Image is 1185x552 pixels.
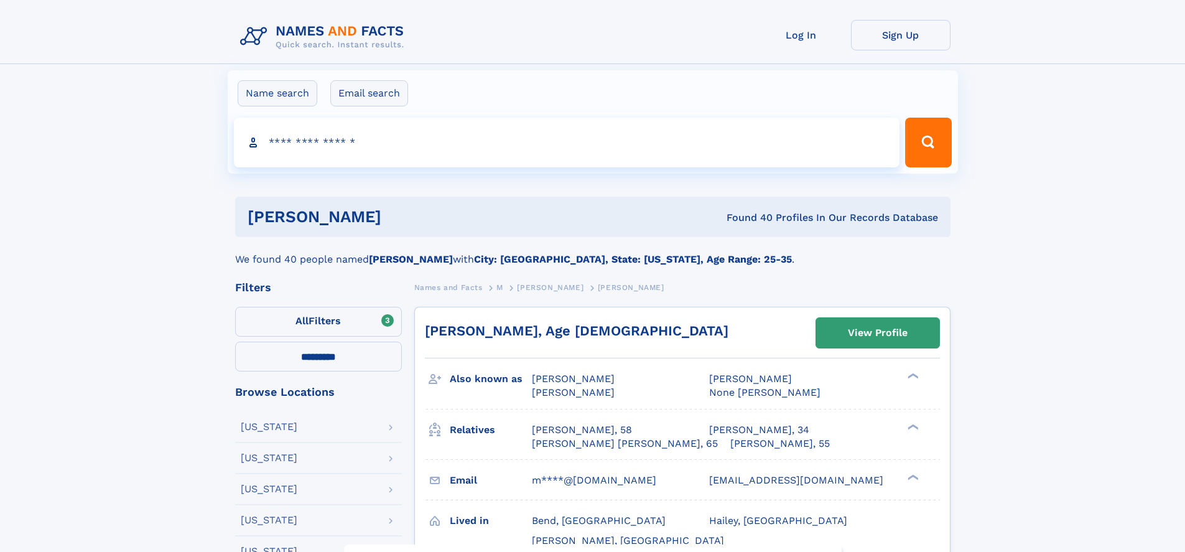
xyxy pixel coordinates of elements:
span: [EMAIL_ADDRESS][DOMAIN_NAME] [709,474,883,486]
a: [PERSON_NAME], 55 [730,437,830,451]
label: Email search [330,80,408,106]
a: [PERSON_NAME], 34 [709,423,809,437]
div: [US_STATE] [241,484,297,494]
div: [US_STATE] [241,453,297,463]
a: [PERSON_NAME], 58 [532,423,632,437]
span: All [295,315,309,327]
h1: [PERSON_NAME] [248,209,554,225]
span: [PERSON_NAME] [532,373,615,385]
a: Sign Up [851,20,950,50]
a: M [496,279,503,295]
div: ❯ [904,473,919,481]
span: Bend, [GEOGRAPHIC_DATA] [532,515,666,526]
h3: Also known as [450,368,532,390]
span: [PERSON_NAME] [598,283,664,292]
div: [US_STATE] [241,515,297,525]
span: M [496,283,503,292]
span: [PERSON_NAME] [517,283,583,292]
label: Filters [235,307,402,337]
span: [PERSON_NAME] [709,373,792,385]
div: [US_STATE] [241,422,297,432]
div: We found 40 people named with . [235,237,950,267]
div: ❯ [904,423,919,431]
a: [PERSON_NAME] [PERSON_NAME], 65 [532,437,718,451]
img: Logo Names and Facts [235,20,414,54]
div: View Profile [848,319,908,347]
a: Names and Facts [414,279,483,295]
div: Filters [235,282,402,293]
b: [PERSON_NAME] [369,253,453,265]
span: None [PERSON_NAME] [709,386,820,398]
div: ❯ [904,372,919,380]
span: [PERSON_NAME] [532,386,615,398]
div: Browse Locations [235,386,402,398]
button: Search Button [905,118,951,167]
h3: Lived in [450,510,532,531]
a: Log In [751,20,851,50]
label: Name search [238,80,317,106]
input: search input [234,118,900,167]
span: Hailey, [GEOGRAPHIC_DATA] [709,515,847,526]
a: [PERSON_NAME] [517,279,583,295]
a: [PERSON_NAME], Age [DEMOGRAPHIC_DATA] [425,323,728,339]
h3: Relatives [450,419,532,441]
b: City: [GEOGRAPHIC_DATA], State: [US_STATE], Age Range: 25-35 [474,253,792,265]
span: [PERSON_NAME], [GEOGRAPHIC_DATA] [532,535,724,546]
div: Found 40 Profiles In Our Records Database [554,211,938,225]
a: View Profile [816,318,939,348]
h3: Email [450,470,532,491]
